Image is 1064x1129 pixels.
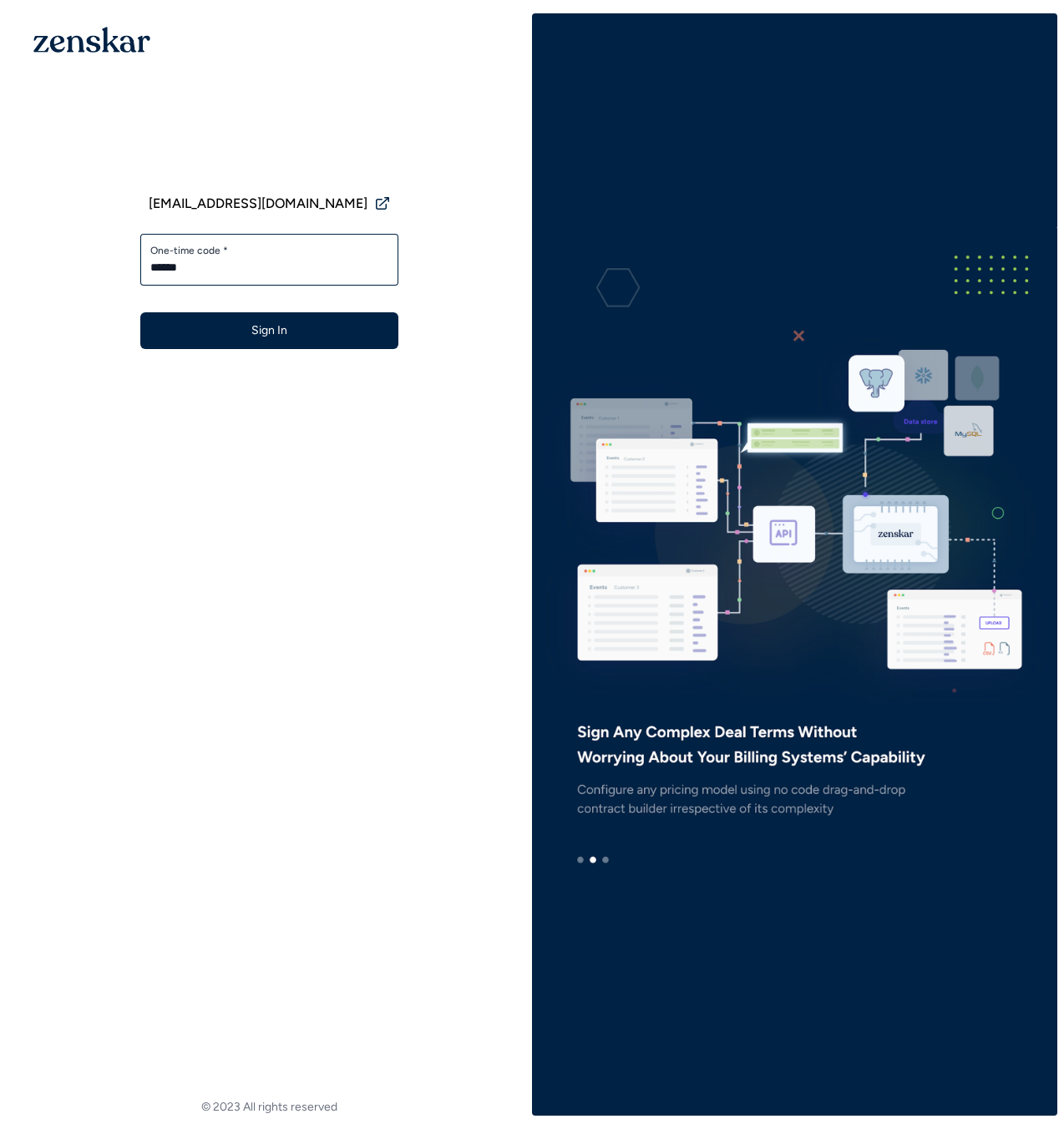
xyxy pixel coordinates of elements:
[7,1099,532,1116] footer: © 2023 All rights reserved
[532,227,1057,902] img: e3ZQAAAMhDCM8y96E9JIIDxLgAABAgQIECBAgAABAgQyAoJA5mpDCRAgQIAAAQIECBAgQIAAAQIECBAgQKAsIAiU37edAAECB...
[150,244,388,257] label: One-time code *
[140,312,398,349] button: Sign In
[33,27,150,53] img: 1OGAJ2xQqyY4LXKgY66KYq0eOWRCkrZdAb3gUhuVAqdWPZE9SRJmCz+oDMSn4zDLXe31Ii730ItAGKgCKgCCgCikA4Av8PJUP...
[149,194,367,214] span: [EMAIL_ADDRESS][DOMAIN_NAME]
